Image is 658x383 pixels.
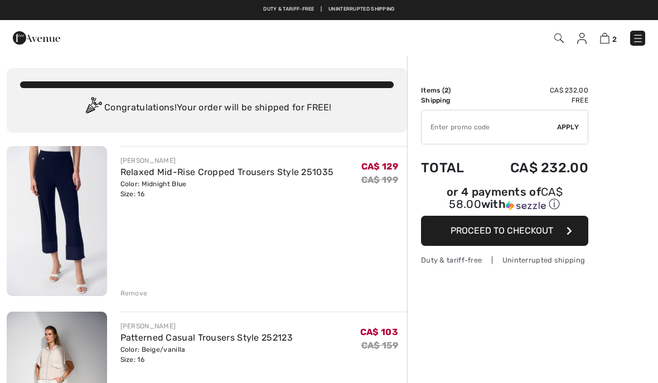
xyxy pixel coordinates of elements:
[451,225,553,236] span: Proceed to Checkout
[481,85,588,95] td: CA$ 232.00
[120,321,293,331] div: [PERSON_NAME]
[120,345,293,365] div: Color: Beige/vanilla Size: 16
[421,255,588,265] div: Duty & tariff-free | Uninterrupted shipping
[120,179,334,199] div: Color: Midnight Blue Size: 16
[360,327,398,337] span: CA$ 103
[421,85,481,95] td: Items ( )
[120,156,334,166] div: [PERSON_NAME]
[600,31,617,45] a: 2
[421,149,481,187] td: Total
[506,201,546,211] img: Sezzle
[632,33,644,44] img: Menu
[422,110,557,144] input: Promo code
[444,86,448,94] span: 2
[361,161,398,172] span: CA$ 129
[120,167,334,177] a: Relaxed Mid-Rise Cropped Trousers Style 251035
[481,149,588,187] td: CA$ 232.00
[421,187,588,212] div: or 4 payments of with
[13,32,60,42] a: 1ère Avenue
[600,33,609,43] img: Shopping Bag
[7,146,107,296] img: Relaxed Mid-Rise Cropped Trousers Style 251035
[449,185,563,211] span: CA$ 58.00
[554,33,564,43] img: Search
[421,216,588,246] button: Proceed to Checkout
[421,95,481,105] td: Shipping
[120,332,293,343] a: Patterned Casual Trousers Style 252123
[481,95,588,105] td: Free
[20,97,394,119] div: Congratulations! Your order will be shipped for FREE!
[120,288,148,298] div: Remove
[82,97,104,119] img: Congratulation2.svg
[557,122,579,132] span: Apply
[13,27,60,49] img: 1ère Avenue
[361,340,398,351] s: CA$ 159
[577,33,587,44] img: My Info
[361,174,398,185] s: CA$ 199
[612,35,617,43] span: 2
[421,187,588,216] div: or 4 payments ofCA$ 58.00withSezzle Click to learn more about Sezzle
